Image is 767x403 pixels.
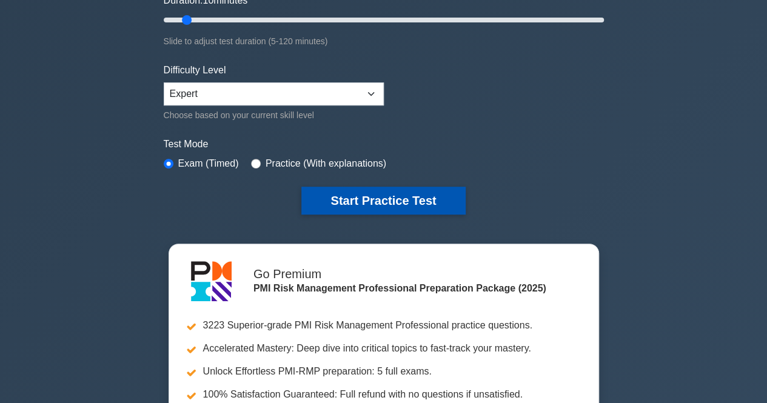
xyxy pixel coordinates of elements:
[301,187,465,215] button: Start Practice Test
[164,137,604,152] label: Test Mode
[164,108,384,122] div: Choose based on your current skill level
[178,156,239,171] label: Exam (Timed)
[164,34,604,48] div: Slide to adjust test duration (5-120 minutes)
[266,156,386,171] label: Practice (With explanations)
[164,63,226,78] label: Difficulty Level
